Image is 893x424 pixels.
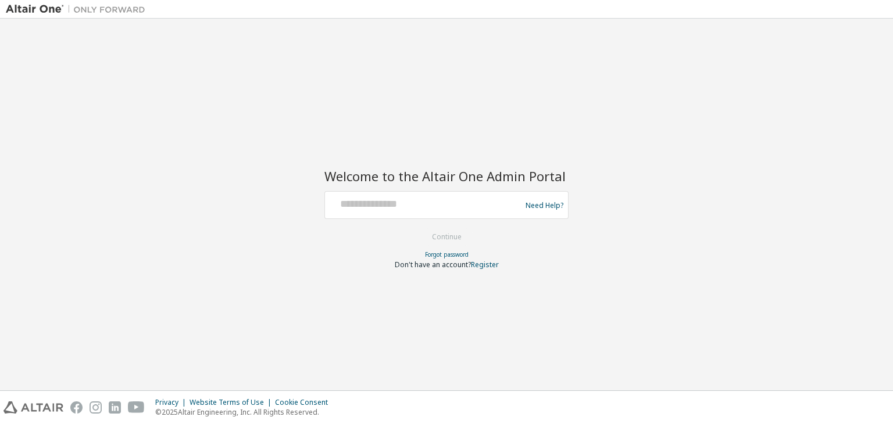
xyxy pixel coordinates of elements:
span: Don't have an account? [395,260,471,270]
h2: Welcome to the Altair One Admin Portal [324,168,569,184]
div: Privacy [155,398,190,407]
img: youtube.svg [128,401,145,414]
img: linkedin.svg [109,401,121,414]
img: Altair One [6,3,151,15]
a: Need Help? [526,205,563,206]
p: © 2025 Altair Engineering, Inc. All Rights Reserved. [155,407,335,417]
div: Cookie Consent [275,398,335,407]
a: Forgot password [425,250,469,258]
img: instagram.svg [90,401,102,414]
img: altair_logo.svg [3,401,63,414]
div: Website Terms of Use [190,398,275,407]
a: Register [471,260,499,270]
img: facebook.svg [70,401,83,414]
